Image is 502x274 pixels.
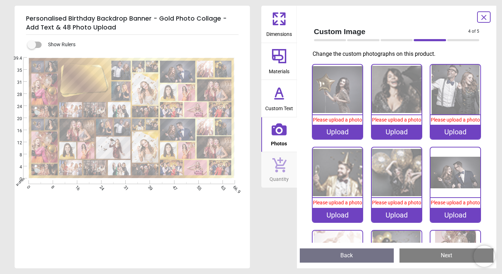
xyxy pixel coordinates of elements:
div: Upload [313,125,362,139]
span: 8 [50,184,54,189]
div: Upload [430,125,480,139]
iframe: Brevo live chat [474,246,495,267]
div: Upload [430,208,480,222]
button: Photos [261,117,297,152]
span: 20 [9,116,22,122]
span: 31 [122,184,127,189]
span: Please upload a photo [313,117,362,123]
button: Custom Text [261,80,297,117]
span: 47 [171,184,176,189]
span: Please upload a photo [431,200,480,205]
div: Upload [372,125,422,139]
span: 24 [98,184,103,189]
span: Please upload a photo [431,117,480,123]
span: Custom Text [265,102,293,112]
span: 4 [9,164,22,170]
button: Materials [261,43,297,80]
span: Dimensions [266,27,292,38]
span: 16 [9,128,22,134]
span: Custom Image [314,26,469,37]
span: 24 [9,104,22,110]
span: 12 [9,140,22,146]
span: Materials [269,65,289,75]
span: 0 [9,176,22,182]
button: Quantity [261,152,297,188]
span: 35 [9,68,22,74]
span: Please upload a photo [313,200,362,205]
h5: Personalised Birthday Backdrop Banner - Gold Photo Collage - Add Text & 48 Photo Upload [26,11,239,35]
span: 8 [9,152,22,158]
button: Back [300,248,394,263]
span: 63 [219,184,224,189]
span: 16 [74,184,79,189]
div: Upload [372,208,422,222]
div: Show Rulers [32,41,250,49]
span: 4 of 5 [468,28,479,34]
span: 31 [9,80,22,86]
div: Upload [313,208,362,222]
span: 66.9 [231,184,236,189]
span: Please upload a photo [372,117,421,123]
span: Photos [271,137,287,147]
span: Please upload a photo [372,200,421,205]
span: 0 [26,184,30,189]
span: Quantity [270,172,289,183]
span: 39.4 [9,55,22,61]
button: Next [399,248,493,263]
button: Dimensions [261,6,297,43]
span: 55 [195,184,200,189]
p: Change the custom photographs on this product. [313,50,485,58]
span: 28 [9,92,22,98]
span: 39 [147,184,151,189]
